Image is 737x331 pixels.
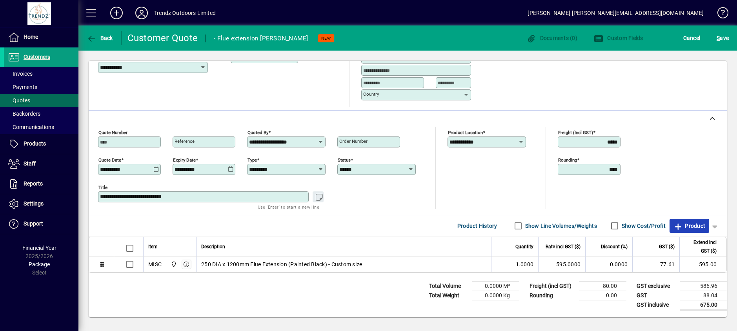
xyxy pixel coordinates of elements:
div: Trendz Outdoors Limited [154,7,216,19]
td: 0.0000 M³ [472,281,519,291]
a: Staff [4,154,78,174]
span: Discount (%) [601,242,628,251]
span: Payments [8,84,37,90]
div: 595.0000 [543,260,581,268]
button: Custom Fields [592,31,645,45]
td: Freight (incl GST) [526,281,579,291]
td: Rounding [526,291,579,300]
mat-label: Reference [175,138,195,144]
span: Products [24,140,46,147]
td: 80.00 [579,281,626,291]
span: Extend incl GST ($) [684,238,717,255]
span: Quotes [8,97,30,104]
a: Invoices [4,67,78,80]
td: 0.0000 Kg [472,291,519,300]
button: Product History [454,219,500,233]
span: Invoices [8,71,33,77]
span: NEW [321,36,331,41]
mat-label: Product location [448,129,483,135]
span: GST ($) [659,242,675,251]
span: Item [148,242,158,251]
span: Home [24,34,38,40]
td: GST inclusive [633,300,680,310]
a: Payments [4,80,78,94]
div: - Flue extension [PERSON_NAME] [214,32,308,45]
mat-label: Quote number [98,129,127,135]
span: S [717,35,720,41]
button: Documents (0) [524,31,579,45]
mat-label: Freight (incl GST) [558,129,593,135]
div: Customer Quote [127,32,198,44]
span: Settings [24,200,44,207]
a: Reports [4,174,78,194]
td: 0.0000 [585,256,632,272]
span: Custom Fields [594,35,643,41]
a: Communications [4,120,78,134]
td: 88.04 [680,291,727,300]
td: 595.00 [679,256,726,272]
span: Support [24,220,43,227]
span: New Plymouth [169,260,178,269]
label: Show Cost/Profit [620,222,666,230]
span: Financial Year [22,245,56,251]
a: Support [4,214,78,234]
mat-label: Country [363,91,379,97]
td: GST [633,291,680,300]
span: Customers [24,54,50,60]
mat-label: Quote date [98,157,121,162]
span: Package [29,261,50,267]
span: Documents (0) [526,35,577,41]
mat-label: Order number [339,138,368,144]
td: 0.00 [579,291,626,300]
span: 250 DIA x 1200mm Flue Extension (Painted Black) - Custom size [201,260,362,268]
span: Description [201,242,225,251]
button: Product [670,219,709,233]
td: 675.00 [680,300,727,310]
a: Quotes [4,94,78,107]
mat-label: Type [247,157,257,162]
td: Total Weight [425,291,472,300]
span: Product History [457,220,497,232]
button: Back [85,31,115,45]
td: 77.61 [632,256,679,272]
span: Communications [8,124,54,130]
span: ave [717,32,729,44]
a: Products [4,134,78,154]
a: Settings [4,194,78,214]
mat-label: Status [338,157,351,162]
div: MISC [148,260,162,268]
button: Save [715,31,731,45]
mat-label: Quoted by [247,129,268,135]
span: Staff [24,160,36,167]
span: Cancel [683,32,701,44]
span: Rate incl GST ($) [546,242,581,251]
mat-label: Expiry date [173,157,196,162]
span: Backorders [8,111,40,117]
span: 1.0000 [516,260,534,268]
app-page-header-button: Back [78,31,122,45]
a: Knowledge Base [712,2,727,27]
span: Product [673,220,705,232]
button: Cancel [681,31,702,45]
div: [PERSON_NAME] [PERSON_NAME][EMAIL_ADDRESS][DOMAIN_NAME] [528,7,704,19]
mat-label: Rounding [558,157,577,162]
mat-label: Title [98,184,107,190]
label: Show Line Volumes/Weights [524,222,597,230]
a: Backorders [4,107,78,120]
td: GST exclusive [633,281,680,291]
td: 586.96 [680,281,727,291]
span: Back [87,35,113,41]
button: Profile [129,6,154,20]
a: Home [4,27,78,47]
span: Reports [24,180,43,187]
td: Total Volume [425,281,472,291]
mat-hint: Use 'Enter' to start a new line [258,202,319,211]
button: Add [104,6,129,20]
span: Quantity [515,242,533,251]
